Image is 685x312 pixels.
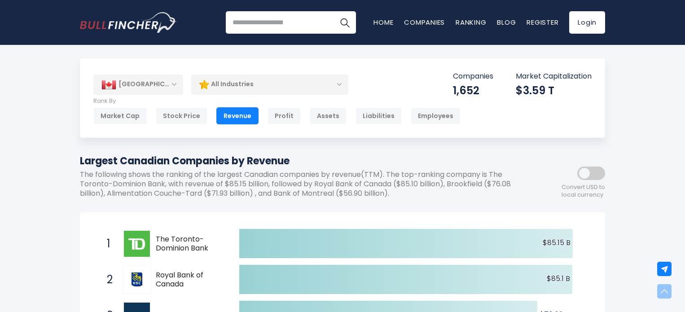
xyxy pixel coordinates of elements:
[497,18,516,27] a: Blog
[80,12,177,33] img: Bullfincher logo
[124,231,150,257] img: The Toronto-Dominion Bank
[373,18,393,27] a: Home
[527,18,558,27] a: Register
[130,272,144,287] img: Royal Bank of Canada
[102,272,111,287] span: 2
[453,72,493,81] p: Companies
[80,12,176,33] a: Go to homepage
[516,83,592,97] div: $3.59 T
[547,273,570,284] text: $85.1 B
[334,11,356,34] button: Search
[456,18,486,27] a: Ranking
[93,75,183,94] div: [GEOGRAPHIC_DATA]
[93,107,147,124] div: Market Cap
[156,271,224,290] span: Royal Bank of Canada
[93,97,461,105] p: Rank By
[268,107,301,124] div: Profit
[516,72,592,81] p: Market Capitalization
[156,107,207,124] div: Stock Price
[102,236,111,251] span: 1
[356,107,402,124] div: Liabilities
[543,237,571,248] text: $85.15 B
[191,74,348,95] div: All Industries
[310,107,347,124] div: Assets
[453,83,493,97] div: 1,652
[411,107,461,124] div: Employees
[562,184,605,199] span: Convert USD to local currency
[80,170,524,198] p: The following shows the ranking of the largest Canadian companies by revenue(TTM). The top-rankin...
[569,11,605,34] a: Login
[404,18,445,27] a: Companies
[216,107,259,124] div: Revenue
[156,235,224,254] span: The Toronto-Dominion Bank
[80,154,524,168] h1: Largest Canadian Companies by Revenue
